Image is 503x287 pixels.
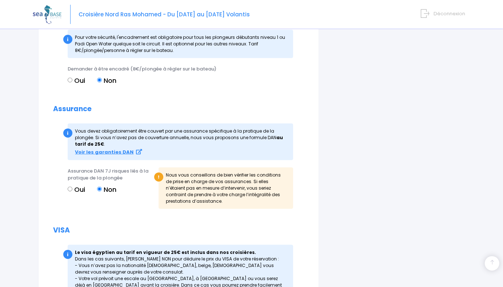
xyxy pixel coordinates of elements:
span: Demander à être encadré (8€/plongée à régler sur le bateau) [68,65,216,72]
input: Oui [68,78,72,82]
strong: Le visa égyptien au tarif en vigueur de 25€ est inclus dans nos croisières. [75,249,256,255]
input: Non [97,78,102,82]
input: Oui [68,187,72,191]
div: i [63,250,72,259]
div: ! [154,173,163,182]
label: Non [97,76,116,85]
div: Nous vous conseillons de bien vérifier les conditions de prise en charge de vos assurances. Si el... [159,167,293,209]
input: Non [97,187,102,191]
strong: Voir les garanties DAN [75,149,134,155]
span: Assurance DAN 7J risques liés à la pratique de la plongée [68,167,148,182]
label: Oui [68,185,85,194]
span: Pour votre sécurité, l'encadrement est obligatoire pour tous les plongeurs débutants niveau 1 ou ... [75,34,286,53]
span: Croisière Nord Ras Mohamed - Du [DATE] au [DATE] Volantis [79,11,250,18]
span: Déconnexion [434,10,465,17]
a: Voir les garanties DAN [75,149,142,155]
div: i [63,129,72,138]
h2: VISA [53,226,304,235]
label: Non [97,185,116,194]
div: i [63,35,72,44]
strong: au tarif de 25€ [75,134,283,147]
h2: Assurance [53,105,304,113]
div: Vous devez obligatoirement être couvert par une assurance spécifique à la pratique de la plong... [68,124,293,160]
label: Oui [68,76,85,85]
